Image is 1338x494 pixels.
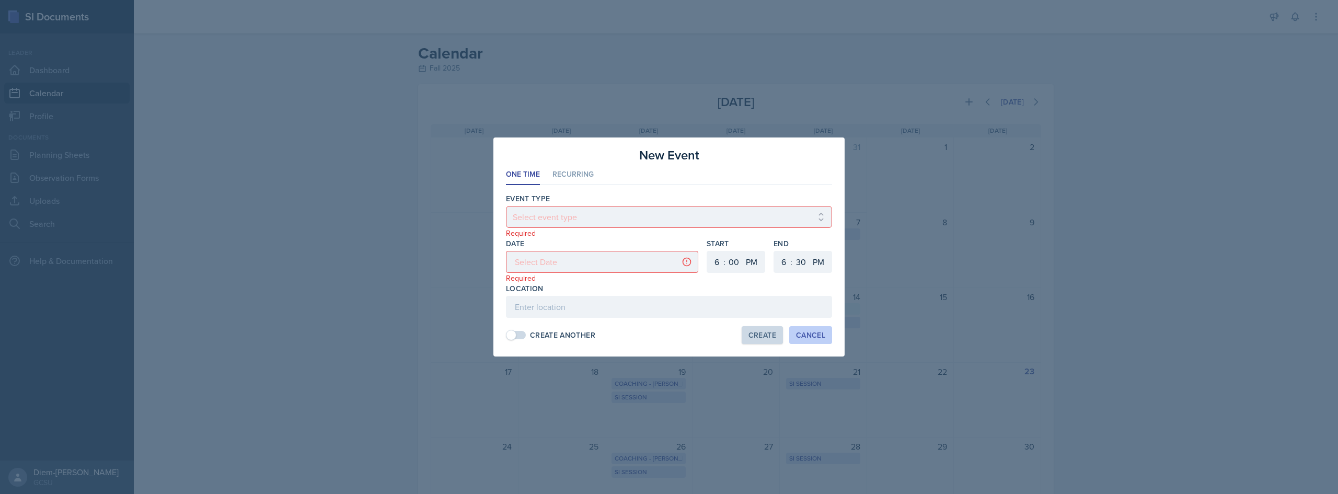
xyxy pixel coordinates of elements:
[506,273,698,283] p: Required
[530,330,595,341] div: Create Another
[707,238,765,249] label: Start
[506,228,832,238] p: Required
[506,238,524,249] label: Date
[789,326,832,344] button: Cancel
[552,165,594,185] li: Recurring
[742,326,783,344] button: Create
[723,256,725,268] div: :
[796,331,825,339] div: Cancel
[506,165,540,185] li: One Time
[748,331,776,339] div: Create
[506,283,544,294] label: Location
[774,238,832,249] label: End
[639,146,699,165] h3: New Event
[506,193,550,204] label: Event Type
[506,296,832,318] input: Enter location
[790,256,792,268] div: :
